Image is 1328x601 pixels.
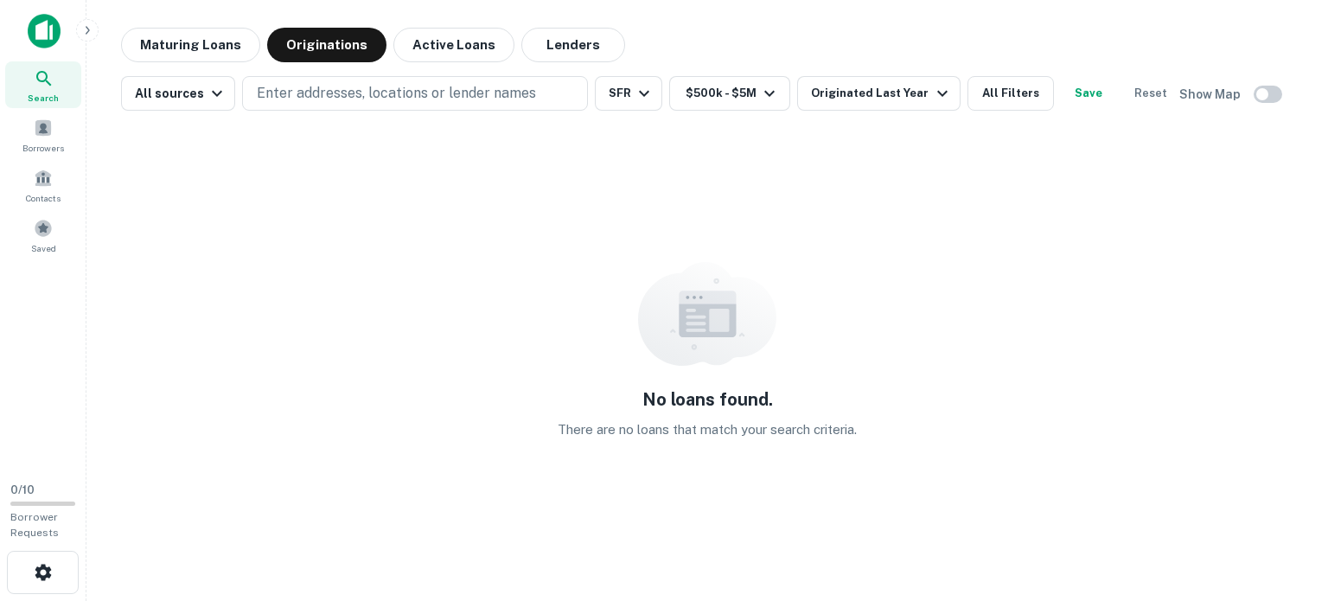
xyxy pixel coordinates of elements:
a: Search [5,61,81,108]
a: Contacts [5,162,81,208]
h6: Show Map [1179,85,1243,104]
span: Contacts [26,191,61,205]
button: Reset [1123,76,1178,111]
button: All Filters [967,76,1054,111]
span: 0 / 10 [10,483,35,496]
p: Enter addresses, locations or lender names [257,83,536,104]
button: Enter addresses, locations or lender names [242,76,588,111]
button: Lenders [521,28,625,62]
span: Search [28,91,59,105]
button: SFR [595,76,662,111]
button: $500k - $5M [669,76,790,111]
img: empty content [638,262,776,366]
a: Saved [5,212,81,259]
div: Originated Last Year [811,83,952,104]
div: All sources [135,83,227,104]
a: Borrowers [5,112,81,158]
span: Borrower Requests [10,511,59,539]
span: Borrowers [22,141,64,155]
h5: No loans found. [642,387,773,412]
button: Active Loans [393,28,514,62]
p: There are no loans that match your search criteria. [558,419,857,440]
button: All sources [121,76,235,111]
button: Originated Last Year [797,76,960,111]
iframe: Chat Widget [1242,407,1328,490]
span: Saved [31,241,56,255]
img: capitalize-icon.png [28,14,61,48]
button: Save your search to get updates of matches that match your search criteria. [1061,76,1116,111]
button: Maturing Loans [121,28,260,62]
button: Originations [267,28,386,62]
